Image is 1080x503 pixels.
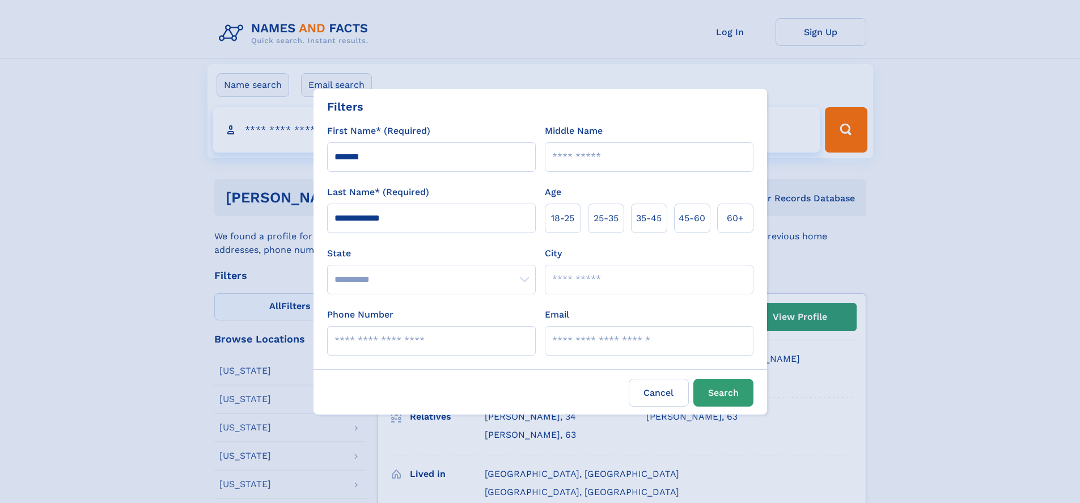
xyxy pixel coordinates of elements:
[594,212,619,225] span: 25‑35
[327,247,536,260] label: State
[629,379,689,407] label: Cancel
[679,212,705,225] span: 45‑60
[545,308,569,322] label: Email
[636,212,662,225] span: 35‑45
[545,185,561,199] label: Age
[327,185,429,199] label: Last Name* (Required)
[545,124,603,138] label: Middle Name
[693,379,753,407] button: Search
[327,124,430,138] label: First Name* (Required)
[327,308,393,322] label: Phone Number
[551,212,574,225] span: 18‑25
[327,98,363,115] div: Filters
[545,247,562,260] label: City
[727,212,744,225] span: 60+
